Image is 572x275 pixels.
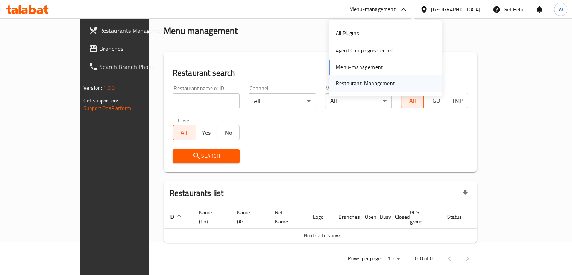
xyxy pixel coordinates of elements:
span: ID [170,212,184,222]
span: Name (Ar) [237,208,260,226]
button: Yes [195,125,217,140]
div: Menu-management [349,5,396,14]
span: 1.0.0 [103,83,115,93]
div: Rows per page: [385,253,403,264]
span: Restaurants Management [99,26,169,35]
span: POS group [410,208,432,226]
span: Name (En) [199,208,222,226]
span: No [220,127,237,138]
span: Version: [83,83,102,93]
div: Export file [456,184,474,202]
span: All [176,127,192,138]
div: [GEOGRAPHIC_DATA] [431,5,481,14]
a: Restaurants Management [83,21,175,40]
p: 0-0 of 0 [415,254,433,263]
span: Ref. Name [275,208,298,226]
a: Search Branch Phone [83,58,175,76]
span: Status [447,212,472,222]
input: Search for restaurant name or ID.. [173,93,240,108]
h2: Restaurant search [173,67,468,79]
a: Branches [83,40,175,58]
table: enhanced table [164,206,507,243]
span: Get support on: [83,96,118,105]
th: Open [359,206,374,229]
span: No data to show [304,231,340,240]
span: Search [179,151,234,161]
div: All [325,93,392,108]
div: Agent Campaigns Center [336,46,393,55]
button: TGO [423,93,446,108]
button: No [217,125,240,140]
span: Search Branch Phone [99,62,169,71]
div: All [249,93,316,108]
th: Logo [307,206,332,229]
button: All [173,125,195,140]
span: W [558,5,563,14]
div: Restaurant-Management [336,79,395,87]
th: Closed [389,206,404,229]
span: All [404,95,420,106]
span: TGO [427,95,443,106]
button: TMP [446,93,468,108]
h2: Restaurants list [170,188,223,199]
span: TMP [449,95,465,106]
div: All Plugins [336,29,359,37]
label: Upsell [178,118,192,123]
button: All [401,93,423,108]
button: Search [173,149,240,163]
h2: Menu management [164,25,238,37]
th: Branches [332,206,359,229]
th: Busy [374,206,389,229]
p: Rows per page: [348,254,382,263]
a: Support.OpsPlatform [83,103,131,113]
span: Branches [99,44,169,53]
span: Yes [198,127,214,138]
